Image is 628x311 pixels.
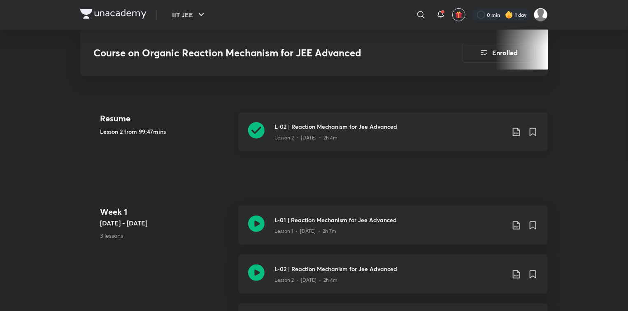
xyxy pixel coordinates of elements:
img: Company Logo [80,9,147,19]
img: avatar [455,11,463,19]
h4: Resume [100,112,232,125]
p: Lesson 1 • [DATE] • 2h 7m [274,227,336,235]
a: L-02 | Reaction Mechanism for Jee AdvancedLesson 2 • [DATE] • 2h 4m [238,255,548,304]
h3: L-02 | Reaction Mechanism for Jee Advanced [274,122,505,131]
img: streak [505,11,513,19]
a: Company Logo [80,9,147,21]
h4: Week 1 [100,206,232,218]
a: L-02 | Reaction Mechanism for Jee AdvancedLesson 2 • [DATE] • 2h 4m [238,112,548,161]
button: avatar [452,8,465,21]
p: Lesson 2 • [DATE] • 2h 4m [274,276,337,284]
h3: L-01 | Reaction Mechanism for Jee Advanced [274,216,505,224]
h3: Course on Organic Reaction Mechanism for JEE Advanced [93,47,416,59]
button: Enrolled [462,43,535,63]
button: IIT JEE [167,7,211,23]
h3: L-02 | Reaction Mechanism for Jee Advanced [274,265,505,273]
h5: [DATE] - [DATE] [100,218,232,228]
p: Lesson 2 • [DATE] • 2h 4m [274,134,337,142]
img: Tejas [534,8,548,22]
p: 3 lessons [100,231,232,240]
h5: Lesson 2 from 99:47mins [100,127,232,136]
a: L-01 | Reaction Mechanism for Jee AdvancedLesson 1 • [DATE] • 2h 7m [238,206,548,255]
